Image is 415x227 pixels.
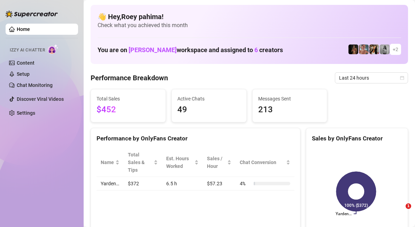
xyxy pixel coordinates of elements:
[17,26,30,32] a: Home
[124,177,162,190] td: $372
[101,159,114,166] span: Name
[17,110,35,116] a: Settings
[203,148,236,177] th: Sales / Hour
[240,180,251,187] span: 4 %
[240,159,285,166] span: Chat Conversion
[162,177,203,190] td: 6.5 h
[129,46,177,54] span: [PERSON_NAME]
[98,22,401,29] span: Check what you achieved this month
[10,47,45,54] span: Izzy AI Chatter
[124,148,162,177] th: Total Sales & Tips
[359,44,369,54] img: Yarden
[17,71,30,77] a: Setup
[336,211,352,216] text: Yarden…
[258,103,322,116] span: 213
[348,44,358,54] img: the_bohema
[98,12,401,22] h4: 👋 Hey, Roey pahima !
[203,177,236,190] td: $57.23
[97,95,160,103] span: Total Sales
[17,60,34,66] a: Content
[98,46,283,54] h1: You are on workspace and assigned to creators
[258,95,322,103] span: Messages Sent
[400,76,404,80] span: calendar
[17,96,64,102] a: Discover Viral Videos
[128,151,152,174] span: Total Sales & Tips
[6,10,58,17] img: logo-BBDzfeDw.svg
[369,44,379,54] img: AdelDahan
[177,95,241,103] span: Active Chats
[97,148,124,177] th: Name
[406,203,411,209] span: 1
[48,44,59,54] img: AI Chatter
[380,44,390,54] img: A
[177,103,241,116] span: 49
[339,73,404,83] span: Last 24 hours
[254,46,258,54] span: 6
[17,82,53,88] a: Chat Monitoring
[393,46,398,53] span: + 2
[91,73,168,83] h4: Performance Breakdown
[97,103,160,116] span: $452
[97,177,124,190] td: Yarden…
[97,134,294,143] div: Performance by OnlyFans Creator
[391,203,408,220] iframe: Intercom live chat
[166,155,193,170] div: Est. Hours Worked
[207,155,226,170] span: Sales / Hour
[236,148,294,177] th: Chat Conversion
[312,134,402,143] div: Sales by OnlyFans Creator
